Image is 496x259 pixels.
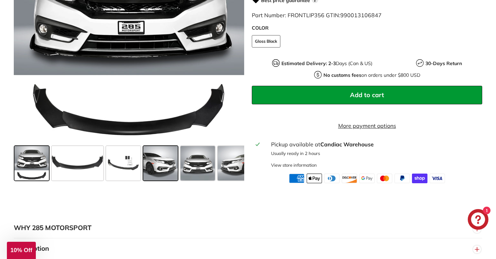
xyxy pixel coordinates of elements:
button: Add to cart [252,86,482,104]
label: COLOR [252,24,482,32]
strong: 30-Days Return [425,60,462,66]
img: american_express [289,174,304,183]
p: Days (Can & US) [281,60,372,67]
strong: No customs fees [323,72,361,78]
inbox-online-store-chat: Shopify online store chat [466,209,490,231]
img: google_pay [359,174,375,183]
span: 10% Off [10,247,32,253]
span: Add to cart [350,91,384,99]
img: diners_club [324,174,340,183]
div: 10% Off [7,242,36,259]
a: More payment options [252,122,482,130]
span: 990013106847 [340,12,382,19]
p: on orders under $800 USD [323,72,420,79]
span: Part Number: FRONTLIP356 GTIN: [252,12,382,19]
img: paypal [394,174,410,183]
strong: Estimated Delivery: 2-3 [281,60,336,66]
button: WHY 285 MOTORSPORT [14,218,482,238]
button: Description [14,238,482,259]
img: shopify_pay [412,174,427,183]
img: discover [342,174,357,183]
div: View store information [271,162,317,168]
div: Pickup available at [271,140,478,148]
img: visa [430,174,445,183]
img: apple_pay [307,174,322,183]
p: Usually ready in 2 hours [271,150,478,157]
strong: Candiac Warehouse [320,141,374,148]
img: master [377,174,392,183]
